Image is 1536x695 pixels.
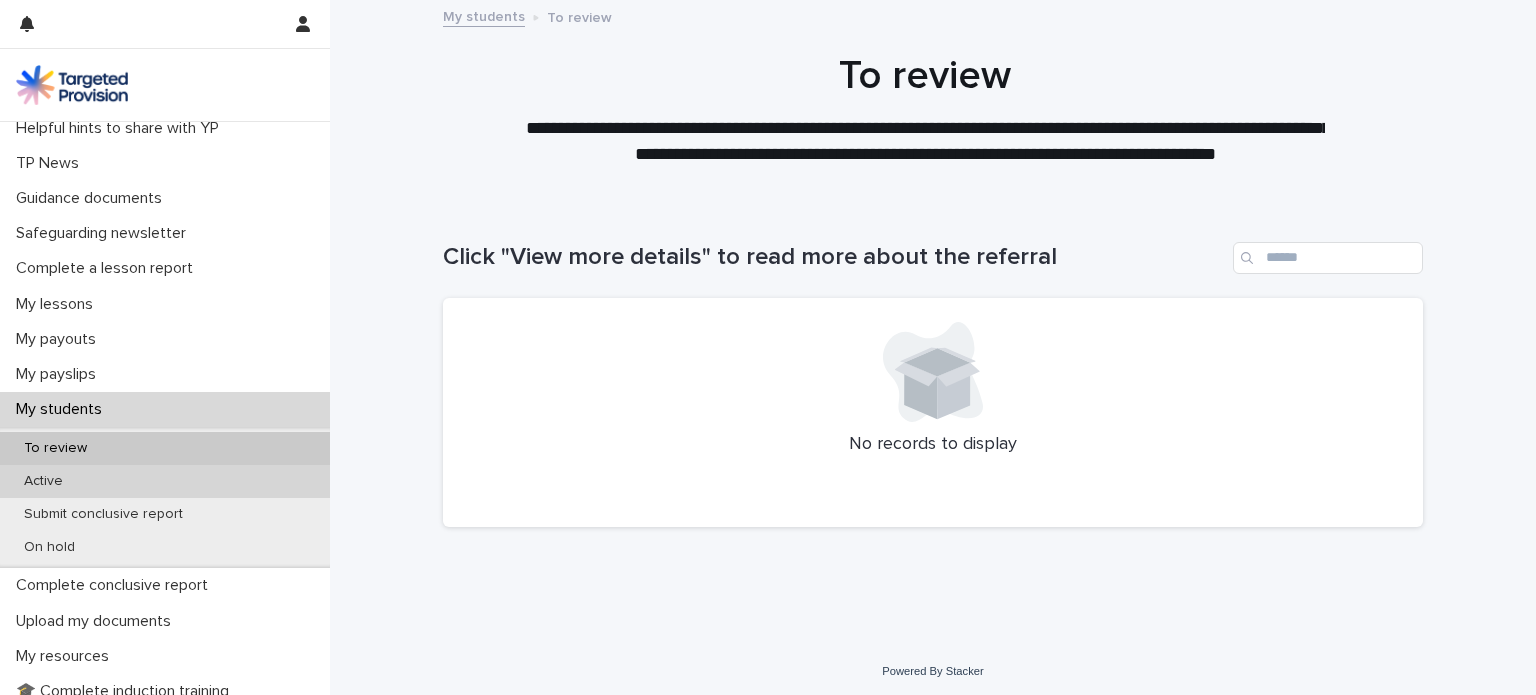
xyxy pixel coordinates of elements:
p: Upload my documents [8,612,187,631]
p: Guidance documents [8,189,178,208]
p: Safeguarding newsletter [8,224,202,243]
p: My students [8,400,118,419]
p: TP News [8,154,95,173]
p: My lessons [8,295,109,314]
img: M5nRWzHhSzIhMunXDL62 [16,65,128,105]
p: To review [8,440,103,457]
a: My students [443,4,525,27]
input: Search [1233,242,1423,274]
p: My resources [8,647,125,666]
p: My payslips [8,365,112,384]
h1: Click "View more details" to read more about the referral [443,243,1225,272]
p: My payouts [8,330,112,349]
p: Active [8,473,79,490]
p: To review [547,5,612,27]
p: Helpful hints to share with YP [8,119,235,138]
p: Complete a lesson report [8,259,209,278]
h1: To review [435,52,1415,100]
a: Powered By Stacker [882,665,983,677]
p: No records to display [467,434,1399,456]
p: Submit conclusive report [8,506,199,523]
p: On hold [8,539,91,556]
p: Complete conclusive report [8,576,224,595]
